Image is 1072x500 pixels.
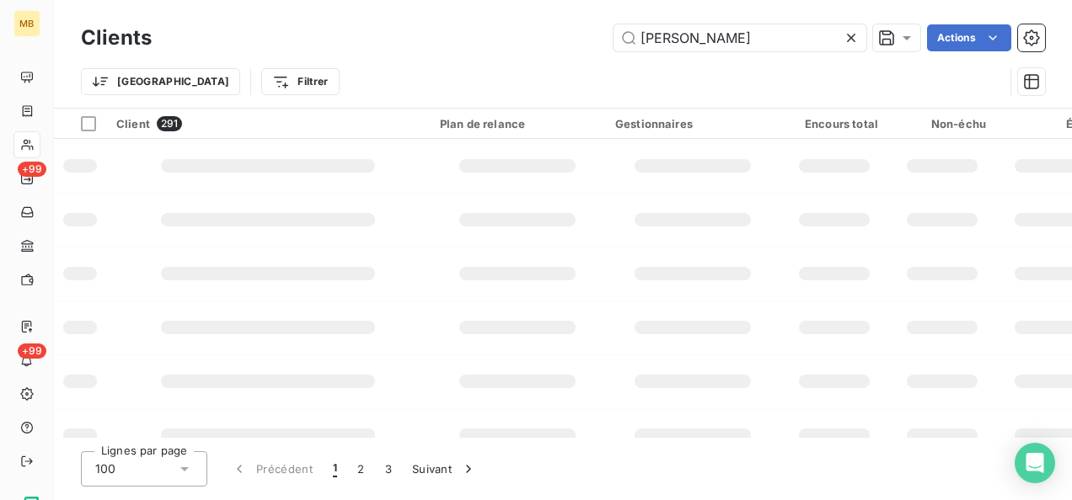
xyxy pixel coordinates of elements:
[791,117,878,130] div: Encours total
[614,24,866,51] input: Rechercher
[927,24,1011,51] button: Actions
[116,117,150,130] span: Client
[323,451,347,487] button: 1
[375,451,402,487] button: 3
[1015,443,1055,483] div: Open Intercom Messenger
[18,343,46,359] span: +99
[261,68,339,95] button: Filtrer
[157,116,182,131] span: 291
[615,117,770,130] div: Gestionnaires
[333,460,337,477] span: 1
[13,10,40,37] div: MB
[81,23,152,53] h3: Clients
[347,451,374,487] button: 2
[440,117,595,130] div: Plan de relance
[13,165,40,192] a: +99
[898,117,986,130] div: Non-échu
[221,451,323,487] button: Précédent
[95,460,115,477] span: 100
[81,68,240,95] button: [GEOGRAPHIC_DATA]
[402,451,487,487] button: Suivant
[18,162,46,177] span: +99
